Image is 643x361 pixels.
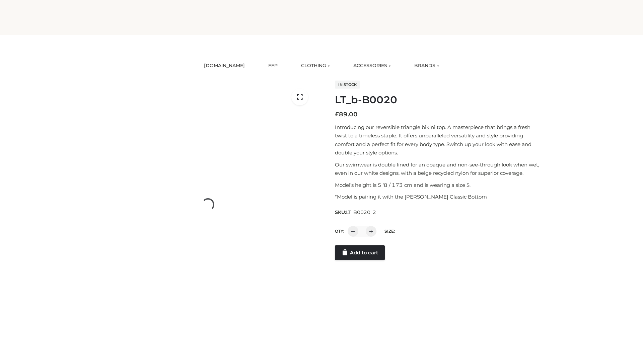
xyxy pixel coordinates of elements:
span: £ [335,111,339,118]
label: QTY: [335,229,344,234]
p: Model’s height is 5 ‘8 / 173 cm and is wearing a size S. [335,181,544,190]
a: ACCESSORIES [348,58,396,73]
label: Size: [384,229,395,234]
a: BRANDS [409,58,444,73]
span: SKU: [335,208,377,216]
span: LT_B0020_2 [346,209,376,215]
a: CLOTHING [296,58,335,73]
bdi: 89.00 [335,111,358,118]
p: Introducing our reversible triangle bikini top. A masterpiece that brings a fresh twist to a time... [335,123,544,157]
span: In stock [335,81,360,89]
p: *Model is pairing it with the [PERSON_NAME] Classic Bottom [335,193,544,201]
a: Add to cart [335,245,385,260]
p: Our swimwear is double lined for an opaque and non-see-through look when wet, even in our white d... [335,160,544,177]
h1: LT_b-B0020 [335,94,544,106]
a: FFP [263,58,283,73]
a: [DOMAIN_NAME] [199,58,250,73]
